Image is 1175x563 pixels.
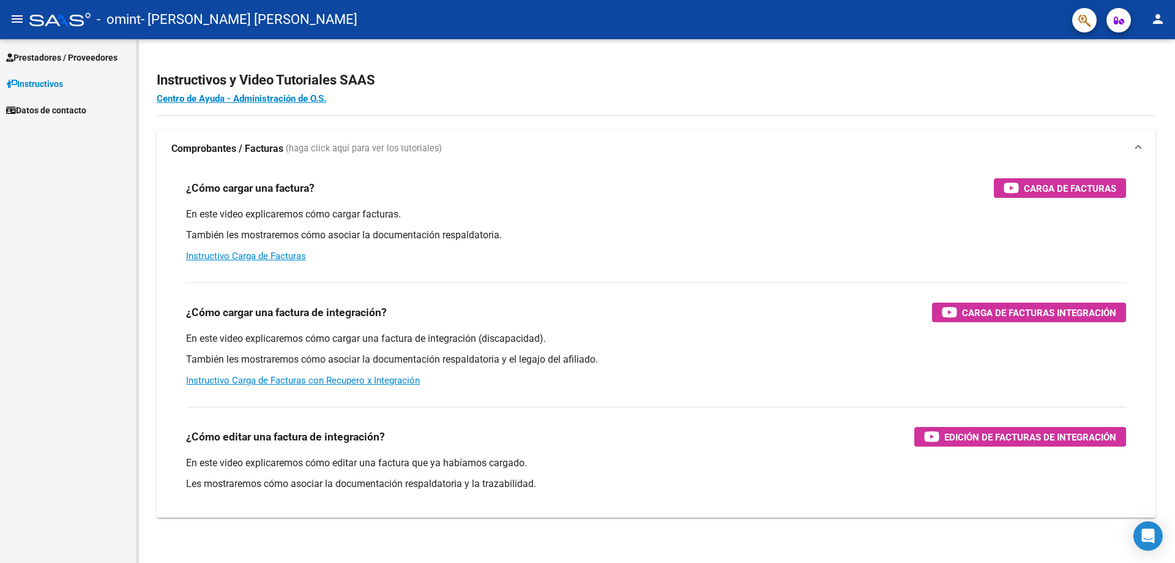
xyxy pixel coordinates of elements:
[186,428,385,445] h3: ¿Cómo editar una factura de integración?
[97,6,141,33] span: - omint
[1151,12,1165,26] mat-icon: person
[10,12,24,26] mat-icon: menu
[186,375,420,386] a: Instructivo Carga de Facturas con Recupero x Integración
[994,178,1126,198] button: Carga de Facturas
[932,303,1126,322] button: Carga de Facturas Integración
[186,251,306,262] a: Instructivo Carga de Facturas
[186,208,1126,221] p: En este video explicaremos cómo cargar facturas.
[157,168,1155,518] div: Comprobantes / Facturas (haga click aquí para ver los tutoriales)
[186,229,1126,242] p: También les mostraremos cómo asociar la documentación respaldatoria.
[944,429,1116,445] span: Edición de Facturas de integración
[157,129,1155,168] mat-expansion-panel-header: Comprobantes / Facturas (haga click aquí para ver los tutoriales)
[186,353,1126,366] p: También les mostraremos cómo asociar la documentación respaldatoria y el legajo del afiliado.
[6,104,86,117] span: Datos de contacto
[186,456,1126,470] p: En este video explicaremos cómo editar una factura que ya habíamos cargado.
[286,142,442,156] span: (haga click aquí para ver los tutoriales)
[157,93,326,104] a: Centro de Ayuda - Administración de O.S.
[186,332,1126,346] p: En este video explicaremos cómo cargar una factura de integración (discapacidad).
[186,304,387,321] h3: ¿Cómo cargar una factura de integración?
[1024,181,1116,196] span: Carga de Facturas
[1133,521,1163,551] div: Open Intercom Messenger
[157,69,1155,92] h2: Instructivos y Video Tutoriales SAAS
[186,179,315,197] h3: ¿Cómo cargar una factura?
[171,142,283,156] strong: Comprobantes / Facturas
[6,51,117,64] span: Prestadores / Proveedores
[914,427,1126,447] button: Edición de Facturas de integración
[141,6,357,33] span: - [PERSON_NAME] [PERSON_NAME]
[962,305,1116,320] span: Carga de Facturas Integración
[186,477,1126,491] p: Les mostraremos cómo asociar la documentación respaldatoria y la trazabilidad.
[6,77,63,91] span: Instructivos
